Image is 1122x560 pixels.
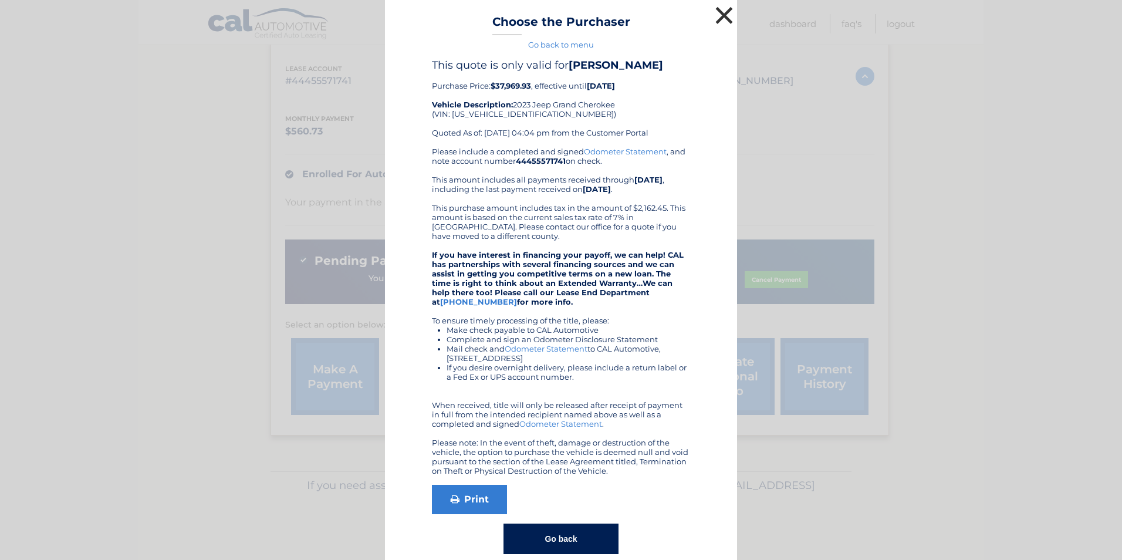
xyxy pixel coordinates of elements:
b: [PERSON_NAME] [569,59,663,72]
b: [DATE] [634,175,663,184]
div: Please include a completed and signed , and note account number on check. This amount includes al... [432,147,690,475]
a: Odometer Statement [519,419,602,429]
li: If you desire overnight delivery, please include a return label or a Fed Ex or UPS account number. [447,363,690,382]
b: [DATE] [583,184,611,194]
b: $37,969.93 [491,81,531,90]
b: [DATE] [587,81,615,90]
a: Print [432,485,507,514]
strong: If you have interest in financing your payoff, we can help! CAL has partnerships with several fin... [432,250,684,306]
button: Go back [503,524,618,554]
div: Purchase Price: , effective until 2023 Jeep Grand Cherokee (VIN: [US_VEHICLE_IDENTIFICATION_NUMBE... [432,59,690,147]
a: Go back to menu [528,40,594,49]
button: × [712,4,736,27]
a: [PHONE_NUMBER] [440,297,517,306]
strong: Vehicle Description: [432,100,513,109]
li: Mail check and to CAL Automotive, [STREET_ADDRESS] [447,344,690,363]
h3: Choose the Purchaser [492,15,630,35]
li: Make check payable to CAL Automotive [447,325,690,335]
a: Odometer Statement [505,344,587,353]
b: 44455571741 [516,156,566,166]
a: Odometer Statement [584,147,667,156]
li: Complete and sign an Odometer Disclosure Statement [447,335,690,344]
h4: This quote is only valid for [432,59,690,72]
